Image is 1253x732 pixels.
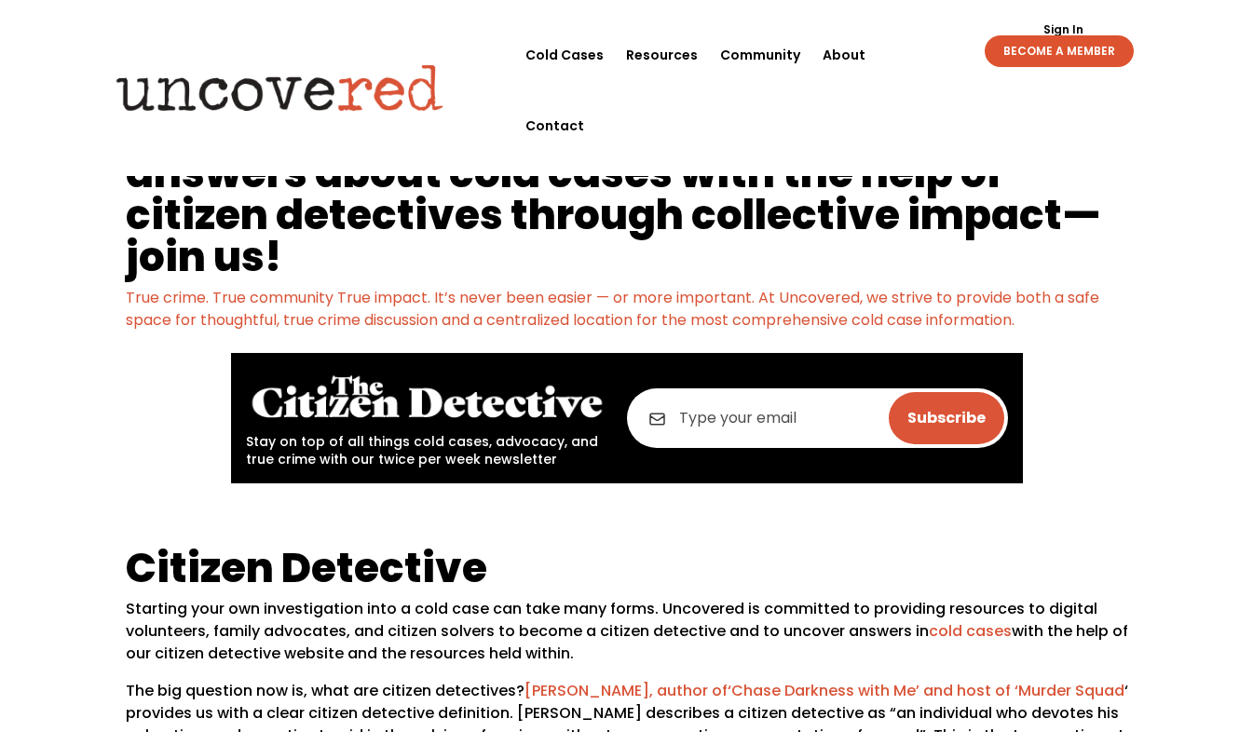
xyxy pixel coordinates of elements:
[246,368,608,428] img: The Citizen Detective
[126,598,1128,664] : Starting your own investigation into a cold case can take many forms. Uncovered is committed to p...
[126,287,1099,331] a: True crime. True community True impact. It’s never been easier — or more important. At Uncovered,...
[525,20,604,90] a: Cold Cases
[1033,24,1094,35] a: Sign In
[126,547,1128,598] h1: Citizen Detective
[985,35,1134,67] a: BECOME A MEMBER
[728,680,731,701] a: ‘
[524,680,728,701] a: [PERSON_NAME], author of
[929,620,1012,642] a: cold cases
[823,20,865,90] a: About
[889,392,1004,444] input: Subscribe
[731,680,1124,701] a: Chase Darkness with Me’ and host of ‘Murder Squad
[525,90,584,161] a: Contact
[627,388,1008,448] input: Type your email
[720,20,800,90] a: Community
[126,110,1128,287] h1: We’re building a platform to help uncover answers about cold cases with the help of citizen detec...
[626,20,698,90] a: Resources
[246,368,608,468] div: Stay on top of all things cold cases, advocacy, and true crime with our twice per week newsletter
[101,51,459,124] img: Uncovered logo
